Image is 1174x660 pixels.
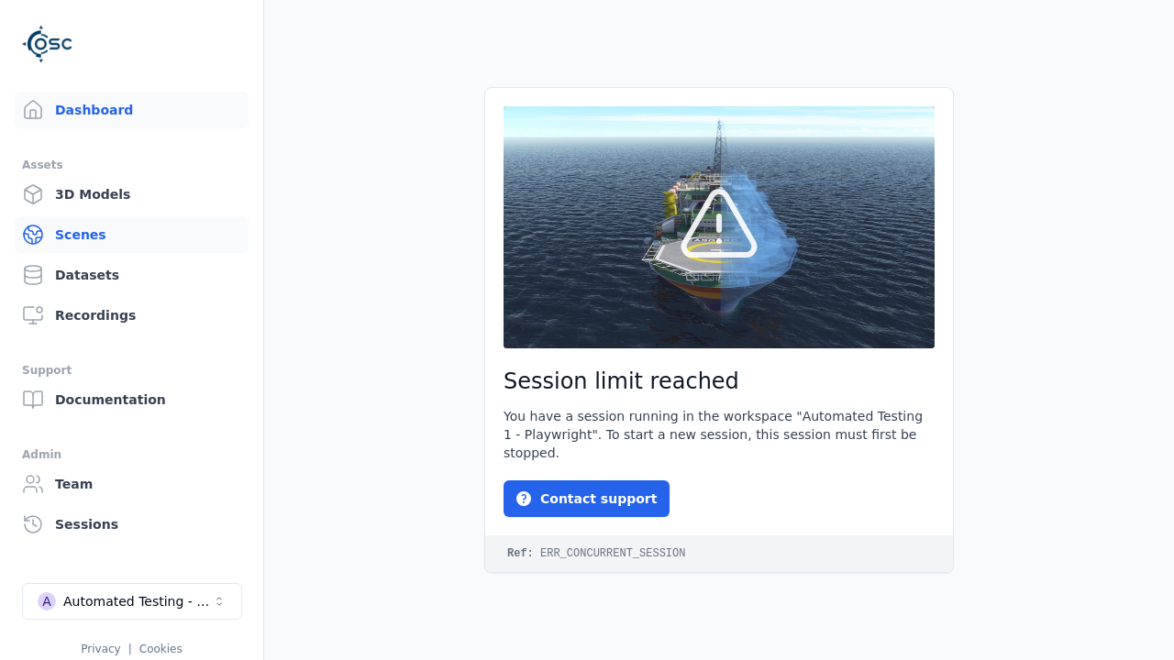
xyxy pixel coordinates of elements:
[22,18,73,70] img: Logo
[504,480,670,517] button: Contact support
[15,176,249,213] a: 3D Models
[15,297,249,334] a: Recordings
[504,407,935,462] div: You have a session running in the workspace "Automated Testing 1 - Playwright". To start a new se...
[63,592,212,610] div: Automated Testing - Playwright
[139,643,183,655] a: Cookies
[22,583,242,620] button: Select a workspace
[15,216,249,253] a: Scenes
[15,257,249,293] a: Datasets
[22,359,241,381] div: Support
[15,92,249,128] a: Dashboard
[485,535,953,572] code: ERR_CONCURRENT_SESSION
[128,643,132,655] span: |
[81,643,120,655] a: Privacy
[38,592,56,610] div: A
[15,466,249,502] a: Team
[15,381,249,418] a: Documentation
[22,154,241,176] div: Assets
[507,547,534,560] strong: Ref:
[15,506,249,543] a: Sessions
[22,444,241,466] div: Admin
[504,367,935,396] h2: Session limit reached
